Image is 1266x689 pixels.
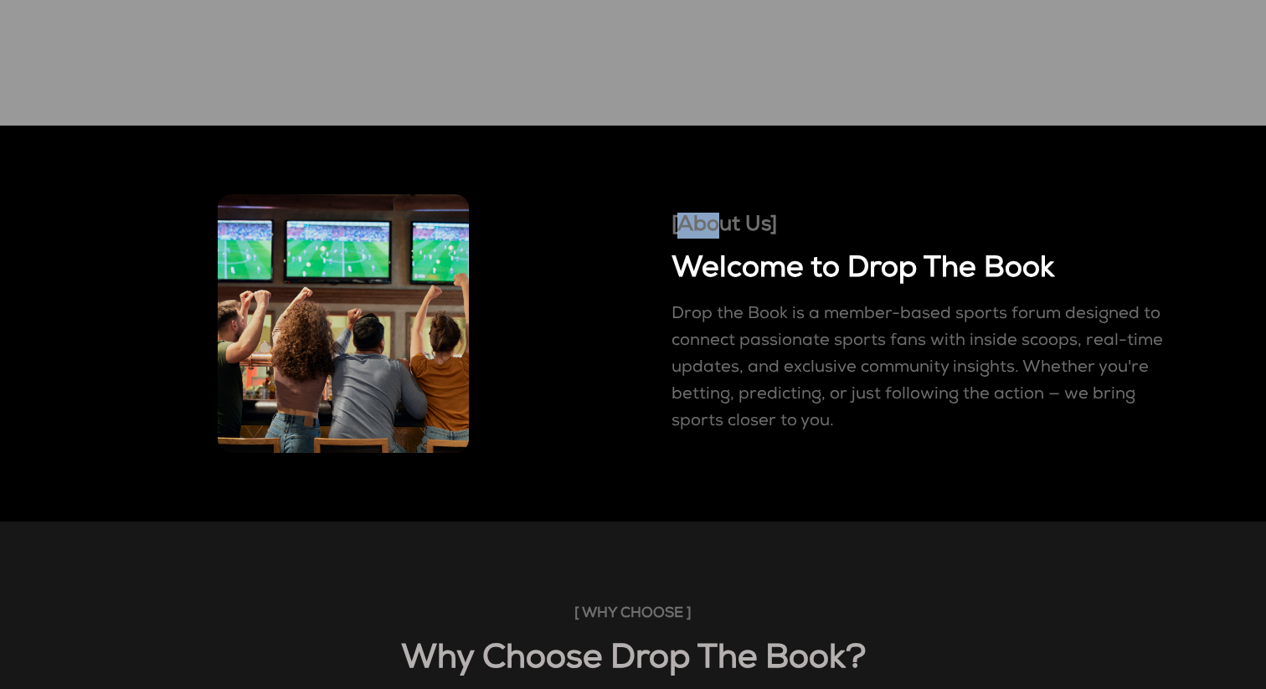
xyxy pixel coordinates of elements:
[172,640,1094,681] h2: Why Choose Drop The Book?
[218,194,469,452] img: About Drop the Book
[672,252,1174,288] h2: Welcome to Drop The Book
[672,301,1174,435] p: Drop the Book is a member-based sports forum designed to connect passionate sports fans with insi...
[172,605,1094,623] h4: [ WHY CHOOSE ]
[672,213,1174,239] h4: [About Us]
